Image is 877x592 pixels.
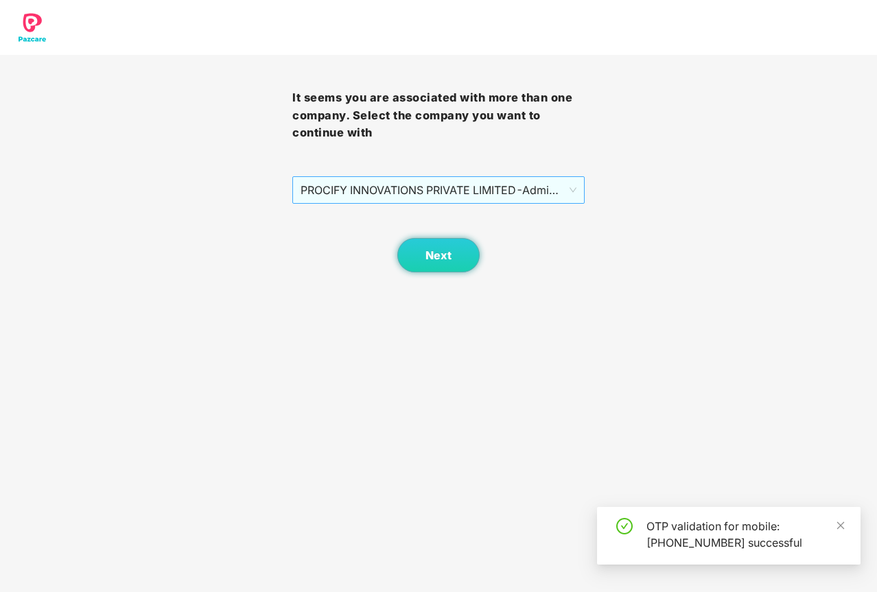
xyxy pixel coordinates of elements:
[425,249,452,262] span: Next
[292,89,585,142] h3: It seems you are associated with more than one company. Select the company you want to continue with
[397,238,480,272] button: Next
[301,177,576,203] span: PROCIFY INNOVATIONS PRIVATE LIMITED - Admin - ADMIN
[646,518,844,551] div: OTP validation for mobile: [PHONE_NUMBER] successful
[836,521,845,530] span: close
[616,518,633,534] span: check-circle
